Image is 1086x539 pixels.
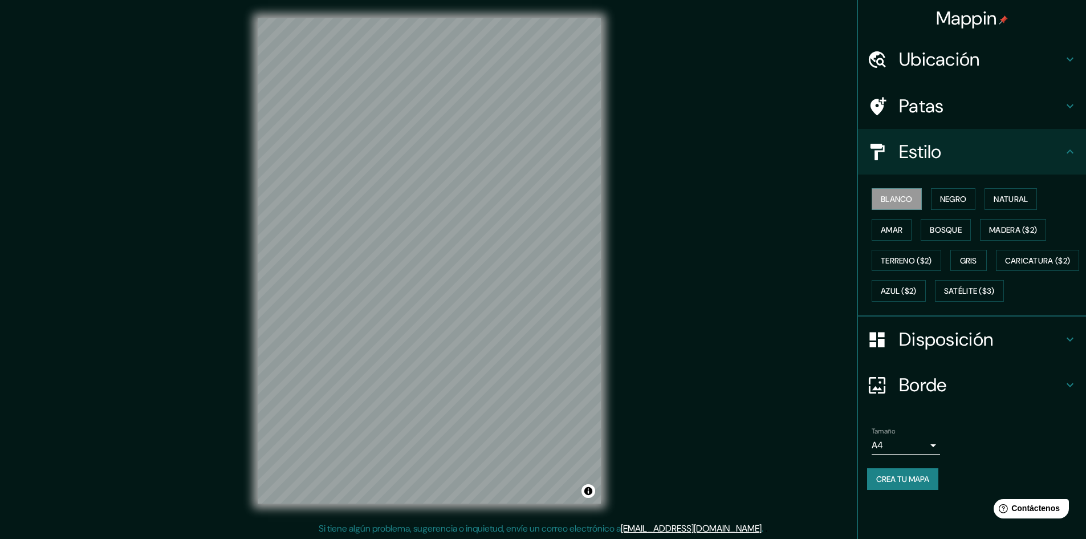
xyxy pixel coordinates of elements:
[996,250,1080,271] button: Caricatura ($2)
[989,225,1037,235] font: Madera ($2)
[1005,256,1071,266] font: Caricatura ($2)
[994,194,1028,204] font: Natural
[899,94,944,118] font: Patas
[881,225,902,235] font: Amar
[940,194,967,204] font: Negro
[921,219,971,241] button: Bosque
[581,484,595,498] button: Activar o desactivar atribución
[935,280,1004,302] button: Satélite ($3)
[930,225,962,235] font: Bosque
[872,436,940,455] div: A4
[858,362,1086,408] div: Borde
[763,522,765,534] font: .
[944,286,995,297] font: Satélite ($3)
[999,15,1008,25] img: pin-icon.png
[858,37,1086,82] div: Ubicación
[765,522,767,534] font: .
[881,256,932,266] font: Terreno ($2)
[899,373,947,397] font: Borde
[881,286,917,297] font: Azul ($2)
[621,522,762,534] a: [EMAIL_ADDRESS][DOMAIN_NAME]
[858,317,1086,362] div: Disposición
[899,140,942,164] font: Estilo
[858,83,1086,129] div: Patas
[872,188,922,210] button: Blanco
[980,219,1046,241] button: Madera ($2)
[960,256,977,266] font: Gris
[950,250,987,271] button: Gris
[258,18,601,504] canvas: Mapa
[762,522,763,534] font: .
[985,495,1073,526] iframe: Lanzador de widgets de ayuda
[881,194,913,204] font: Blanco
[872,439,883,451] font: A4
[872,219,912,241] button: Amar
[876,474,929,484] font: Crea tu mapa
[985,188,1037,210] button: Natural
[899,327,993,351] font: Disposición
[319,522,621,534] font: Si tiene algún problema, sugerencia o inquietud, envíe un correo electrónico a
[872,427,895,436] font: Tamaño
[936,6,997,30] font: Mappin
[872,280,926,302] button: Azul ($2)
[872,250,941,271] button: Terreno ($2)
[867,468,938,490] button: Crea tu mapa
[858,129,1086,175] div: Estilo
[931,188,976,210] button: Negro
[899,47,980,71] font: Ubicación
